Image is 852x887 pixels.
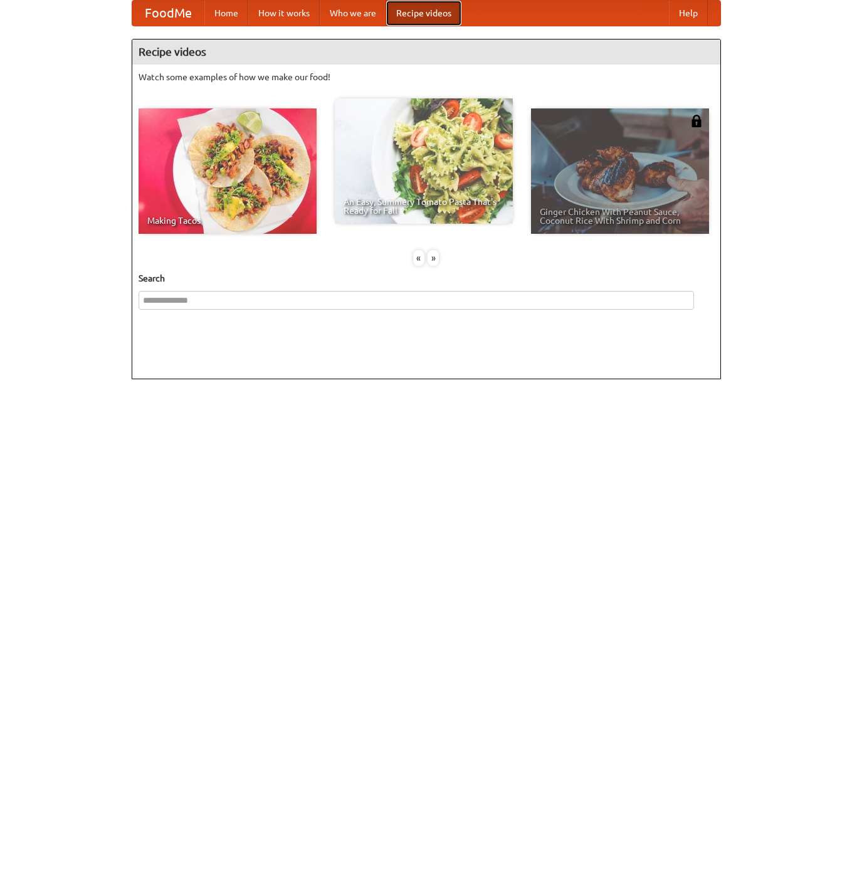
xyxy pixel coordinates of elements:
div: » [428,250,439,266]
span: An Easy, Summery Tomato Pasta That's Ready for Fall [344,197,504,215]
a: Help [669,1,708,26]
h4: Recipe videos [132,39,720,65]
a: An Easy, Summery Tomato Pasta That's Ready for Fall [335,98,513,224]
a: Home [204,1,248,26]
img: 483408.png [690,115,703,127]
div: « [413,250,424,266]
a: How it works [248,1,320,26]
span: Making Tacos [147,216,308,225]
a: Who we are [320,1,386,26]
a: Recipe videos [386,1,461,26]
a: FoodMe [132,1,204,26]
p: Watch some examples of how we make our food! [139,71,714,83]
a: Making Tacos [139,108,317,234]
h5: Search [139,272,714,285]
